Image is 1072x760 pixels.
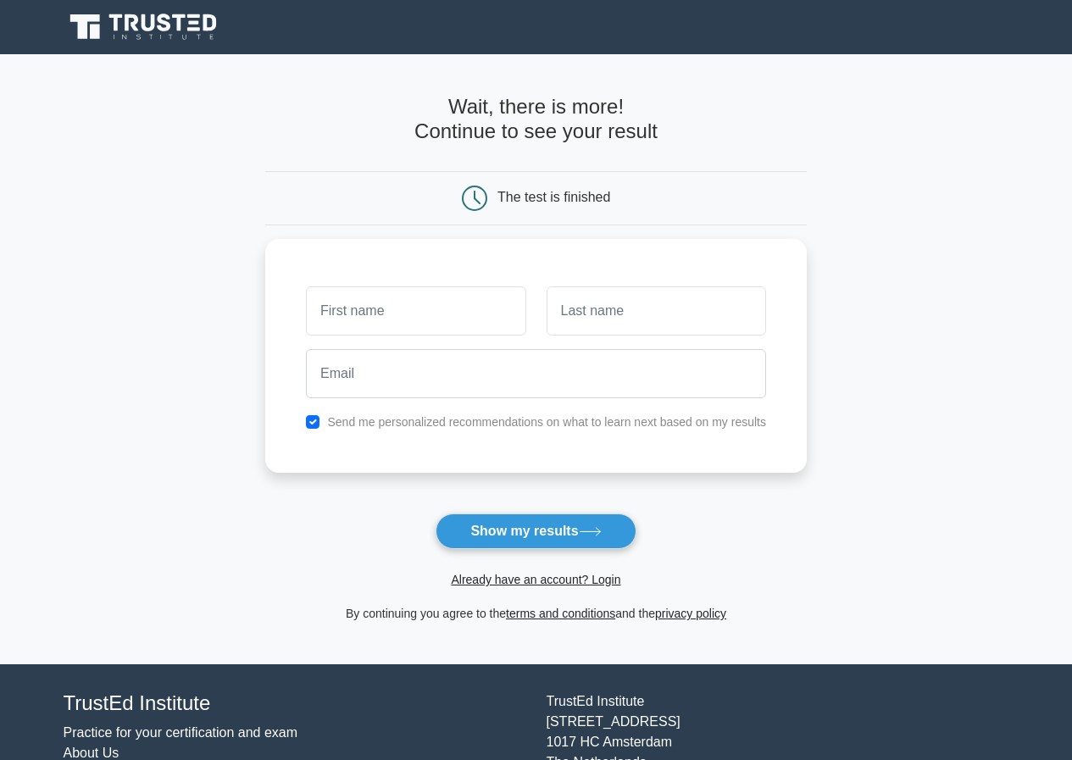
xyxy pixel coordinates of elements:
button: Show my results [436,513,636,549]
a: Already have an account? Login [451,573,620,586]
label: Send me personalized recommendations on what to learn next based on my results [327,415,766,429]
a: About Us [64,746,119,760]
input: Email [306,349,766,398]
a: privacy policy [655,607,726,620]
input: Last name [547,286,766,336]
a: terms and conditions [506,607,615,620]
h4: TrustEd Institute [64,691,526,716]
div: The test is finished [497,190,610,204]
h4: Wait, there is more! Continue to see your result [265,95,807,144]
div: By continuing you agree to the and the [255,603,817,624]
a: Practice for your certification and exam [64,725,298,740]
input: First name [306,286,525,336]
